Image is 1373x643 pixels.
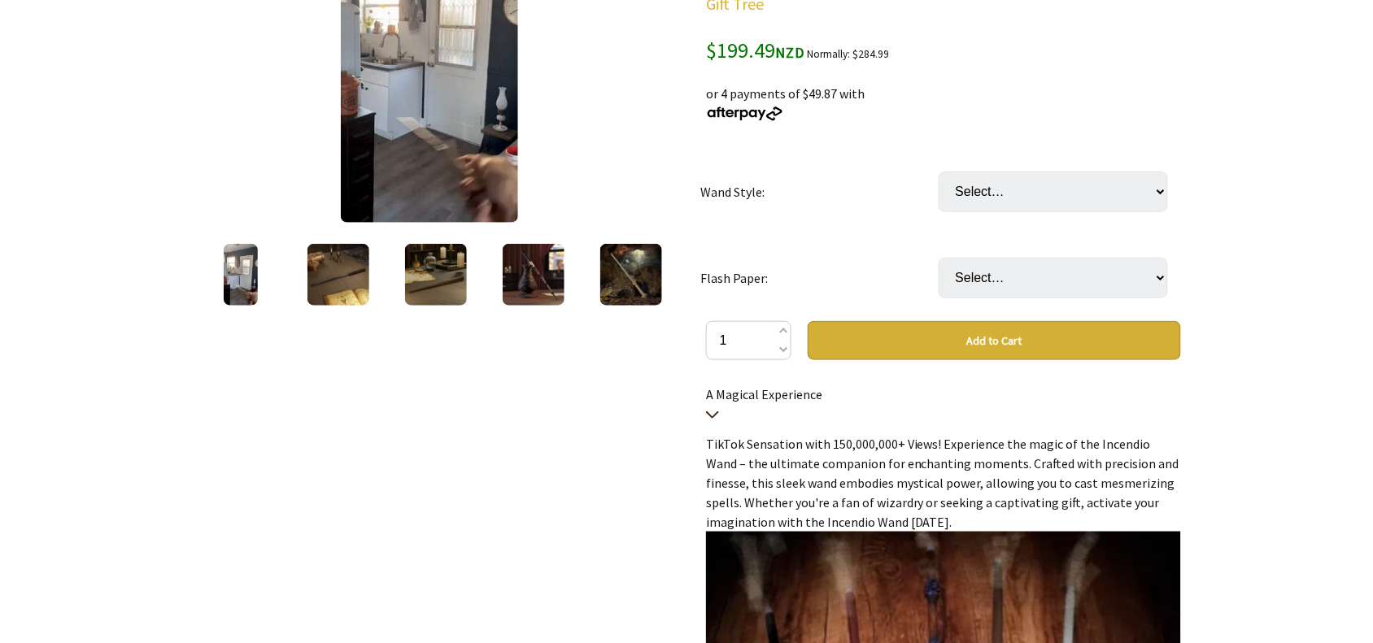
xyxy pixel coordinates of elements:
img: Afterpay [706,106,784,121]
span: $199.49 [706,37,804,63]
div: or 4 payments of $49.87 with [706,64,1181,123]
td: Wand Style: [701,149,939,235]
p: A Magical Experience [706,384,1181,424]
img: The Original Fire Magic Wand Sale (Not available elsewhere) [307,244,369,306]
img: The Original Fire Magic Wand Sale (Not available elsewhere) [503,244,564,306]
button: Add to Cart [808,321,1181,360]
img: The Original Fire Magic Wand Sale (Not available elsewhere) [224,244,259,306]
img: The Original Fire Magic Wand Sale (Not available elsewhere) [600,244,662,306]
span: NZD [775,43,804,62]
td: Flash Paper: [701,235,939,321]
img: The Original Fire Magic Wand Sale (Not available elsewhere) [405,244,467,306]
small: Normally: $284.99 [807,47,889,61]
